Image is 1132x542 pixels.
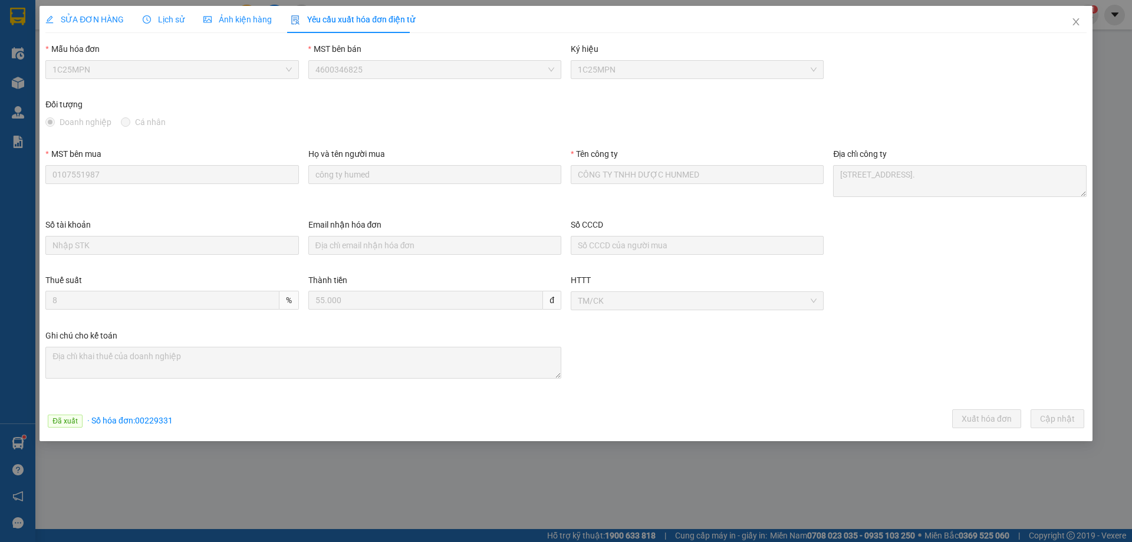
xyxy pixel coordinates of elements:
[45,100,83,109] label: Đối tượng
[45,291,279,310] input: Thuế suất
[308,220,382,229] label: Email nhận hóa đơn
[291,15,415,24] span: Yêu cầu xuất hóa đơn điện tử
[45,15,54,24] span: edit
[203,15,272,24] span: Ảnh kiện hàng
[45,165,298,184] input: MST bên mua
[143,15,151,24] span: clock-circle
[45,220,91,229] label: Số tài khoản
[52,61,291,78] span: 1C25MPN
[571,165,824,184] input: Tên công ty
[543,291,561,310] span: đ
[571,44,598,54] label: Ký hiệu
[130,116,170,129] span: Cá nhân
[308,236,561,255] input: Email nhận hóa đơn
[55,116,116,129] span: Doanh nghiệp
[45,275,82,285] label: Thuế suất
[578,292,817,310] span: TM/CK
[308,165,561,184] input: Họ và tên người mua
[578,61,817,78] span: 1C25MPN
[45,149,101,159] label: MST bên mua
[45,44,100,54] label: Mẫu hóa đơn
[571,236,824,255] input: Số CCCD
[87,416,173,425] span: · Số hóa đơn: 00229331
[308,149,385,159] label: Họ và tên người mua
[952,409,1021,428] button: Xuất hóa đơn
[45,331,117,340] label: Ghi chú cho kế toán
[48,415,83,428] span: Đã xuất
[833,149,887,159] label: Địa chỉ công ty
[571,149,618,159] label: Tên công ty
[291,15,300,25] img: icon
[279,291,299,310] span: %
[571,275,591,285] label: HTTT
[1031,409,1084,428] button: Cập nhật
[571,220,603,229] label: Số CCCD
[1059,6,1092,39] button: Close
[833,165,1086,197] textarea: Địa chỉ công ty
[45,236,298,255] input: Số tài khoản
[143,15,185,24] span: Lịch sử
[315,61,554,78] span: 4600346825
[45,15,124,24] span: SỬA ĐƠN HÀNG
[1071,17,1081,27] span: close
[45,347,561,379] textarea: Ghi chú đơn hàng Ghi chú cho kế toán
[308,44,361,54] label: MST bên bán
[203,15,212,24] span: picture
[308,275,347,285] label: Thành tiền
